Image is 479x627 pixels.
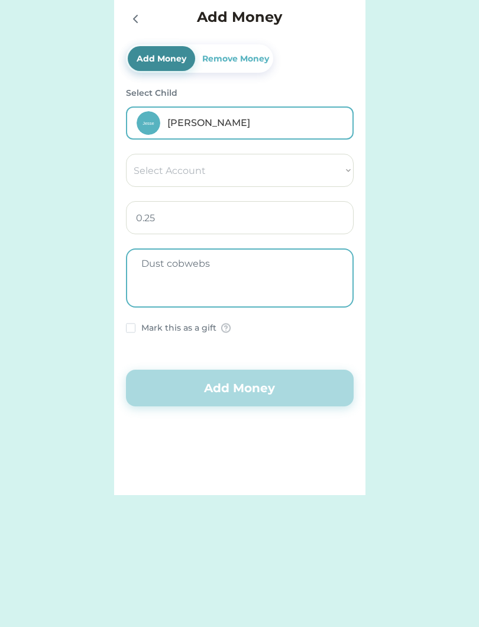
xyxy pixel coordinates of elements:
[141,322,216,334] div: Mark this as a gift
[126,370,354,406] button: Add Money
[167,116,343,130] div: [PERSON_NAME]
[221,323,231,333] img: Group%2026910.png
[126,201,354,234] input: Enter Amount
[200,53,271,65] div: Remove Money
[134,53,189,65] div: Add Money
[197,7,282,28] h4: Add Money
[126,87,354,99] div: Select Child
